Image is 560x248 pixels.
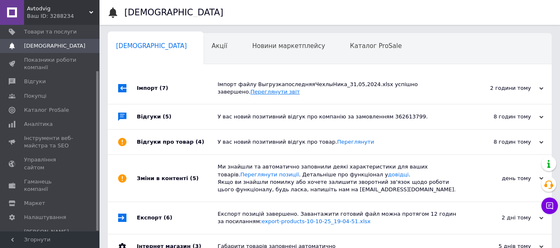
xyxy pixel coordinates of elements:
[24,200,45,207] span: Маркет
[24,92,46,100] span: Покупці
[163,113,172,120] span: (5)
[124,7,223,17] h1: [DEMOGRAPHIC_DATA]
[218,138,461,146] div: У вас новий позитивний відгук про товар.
[461,138,543,146] div: 8 годин тому
[24,106,69,114] span: Каталог ProSale
[27,5,89,12] span: Avtodvig
[218,163,461,193] div: Ми знайшли та автоматично заповнили деякі характеристики для ваших товарів. . Детальніше про функ...
[24,56,77,71] span: Показники роботи компанії
[24,178,77,193] span: Гаманець компанії
[218,81,461,96] div: Імпорт файлу ВыгрузкапоследняяЧехлыНика_31,05,2024.xlsx успішно завершено.
[461,214,543,222] div: 2 дні тому
[27,12,99,20] div: Ваш ID: 3288234
[137,104,218,129] div: Відгуки
[137,130,218,154] div: Відгуки про товар
[164,214,172,221] span: (6)
[137,202,218,234] div: Експорт
[24,78,46,85] span: Відгуки
[24,135,77,149] span: Інструменти веб-майстра та SEO
[337,139,374,145] a: Переглянути
[350,42,402,50] span: Каталог ProSale
[218,210,461,225] div: Експорт позицій завершено. Завантажити готовий файл можна протягом 12 годин за посиланням:
[250,89,300,95] a: Переглянути звіт
[137,72,218,104] div: Імпорт
[388,171,409,178] a: довідці
[541,197,558,214] button: Чат з покупцем
[24,28,77,36] span: Товари та послуги
[24,42,85,50] span: [DEMOGRAPHIC_DATA]
[24,156,77,171] span: Управління сайтом
[24,214,66,221] span: Налаштування
[190,175,199,181] span: (5)
[461,84,543,92] div: 2 години тому
[160,85,168,91] span: (7)
[461,175,543,182] div: день тому
[137,155,218,202] div: Зміни в контенті
[240,171,299,178] a: Переглянути позиції
[196,139,204,145] span: (4)
[212,42,228,50] span: Акції
[24,120,53,128] span: Аналітика
[116,42,187,50] span: [DEMOGRAPHIC_DATA]
[252,42,325,50] span: Новини маркетплейсу
[262,218,371,224] a: export-products-10-10-25_19-04-51.xlsx
[461,113,543,120] div: 8 годин тому
[218,113,461,120] div: У вас новий позитивний відгук про компанію за замовленням 362613799.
